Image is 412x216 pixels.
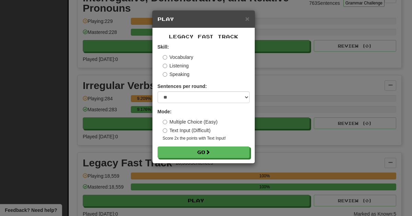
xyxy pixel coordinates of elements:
[158,44,169,50] strong: Skill:
[163,72,167,77] input: Speaking
[163,128,167,133] input: Text Input (Difficult)
[163,71,190,78] label: Speaking
[163,55,167,60] input: Vocabulary
[158,16,250,23] h5: Play
[245,15,249,23] span: ×
[163,136,250,141] small: Score 2x the points with Text Input !
[163,64,167,68] input: Listening
[163,54,193,61] label: Vocabulary
[245,15,249,22] button: Close
[163,120,167,124] input: Multiple Choice (Easy)
[163,118,218,125] label: Multiple Choice (Easy)
[163,62,189,69] label: Listening
[163,127,211,134] label: Text Input (Difficult)
[169,34,238,39] span: Legacy Fast Track
[158,83,207,90] label: Sentences per round:
[158,109,172,114] strong: Mode:
[158,147,250,158] button: Go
